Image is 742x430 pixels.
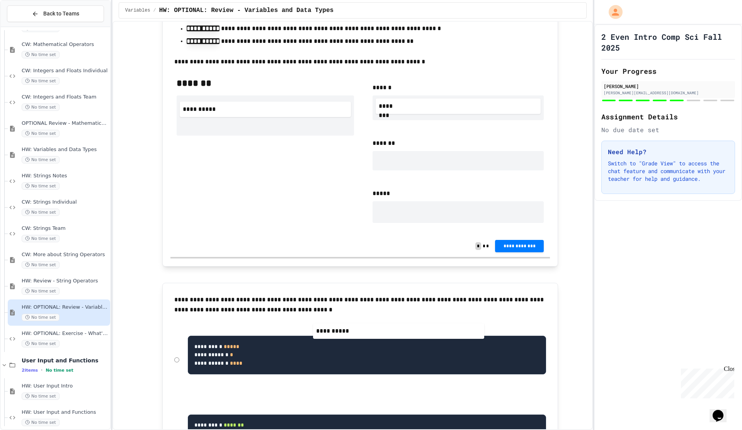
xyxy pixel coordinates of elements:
[608,147,728,156] h3: Need Help?
[22,173,109,179] span: HW: Strings Notes
[22,199,109,206] span: CW: Strings Individual
[601,3,625,21] div: My Account
[710,399,734,422] iframe: chat widget
[22,340,60,347] span: No time set
[22,77,60,85] span: No time set
[601,125,735,134] div: No due date set
[3,3,53,49] div: Chat with us now!Close
[22,419,60,426] span: No time set
[153,7,156,14] span: /
[43,10,79,18] span: Back to Teams
[22,146,109,153] span: HW: Variables and Data Types
[22,156,60,163] span: No time set
[22,41,109,48] span: CW: Mathematical Operators
[46,368,73,373] span: No time set
[22,120,109,127] span: OPTIONAL Review - Mathematical Operators
[601,66,735,76] h2: Your Progress
[22,287,60,295] span: No time set
[22,252,109,258] span: CW: More about String Operators
[22,330,109,337] span: HW: OPTIONAL: Exercise - What's the Type?
[22,235,60,242] span: No time set
[22,278,109,284] span: HW: Review - String Operators
[22,182,60,190] span: No time set
[22,130,60,137] span: No time set
[41,367,43,373] span: •
[22,314,60,321] span: No time set
[22,383,109,389] span: HW: User Input Intro
[22,409,109,416] span: HW: User Input and Functions
[22,225,109,232] span: CW: Strings Team
[22,357,109,364] span: User Input and Functions
[678,365,734,398] iframe: chat widget
[159,6,334,15] span: HW: OPTIONAL: Review - Variables and Data Types
[22,51,60,58] span: No time set
[22,368,38,373] span: 2 items
[22,94,109,100] span: CW: Integers and Floats Team
[604,83,733,90] div: [PERSON_NAME]
[601,31,735,53] h1: 2 Even Intro Comp Sci Fall 2025
[22,68,109,74] span: CW: Integers and Floats Individual
[608,160,728,183] p: Switch to "Grade View" to access the chat feature and communicate with your teacher for help and ...
[22,261,60,269] span: No time set
[22,209,60,216] span: No time set
[22,393,60,400] span: No time set
[125,7,150,14] span: Variables
[22,304,109,311] span: HW: OPTIONAL: Review - Variables and Data Types
[604,90,733,96] div: [PERSON_NAME][EMAIL_ADDRESS][DOMAIN_NAME]
[22,104,60,111] span: No time set
[601,111,735,122] h2: Assignment Details
[7,5,104,22] button: Back to Teams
